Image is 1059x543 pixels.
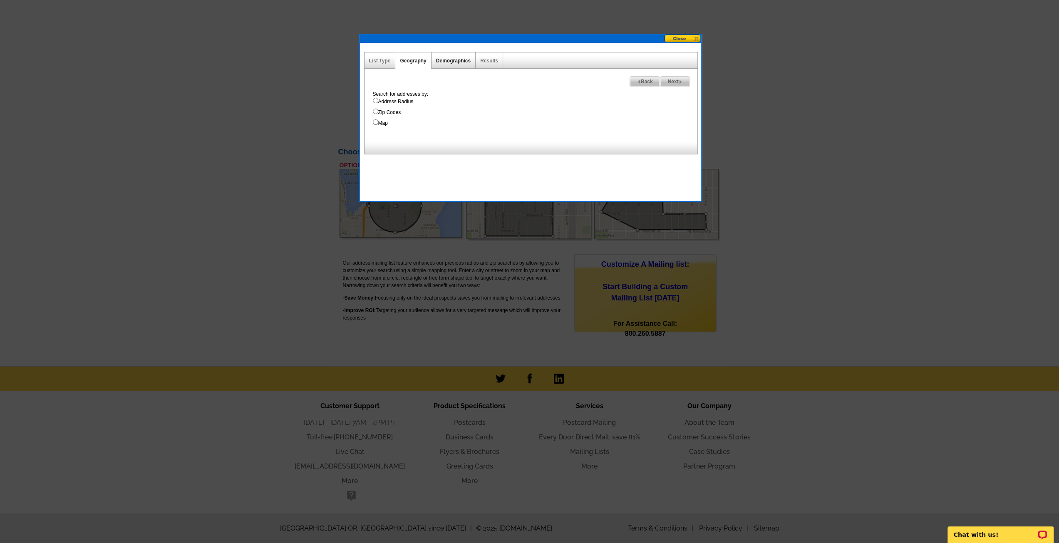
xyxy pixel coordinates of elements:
a: Back [630,76,660,87]
a: Next [660,76,689,87]
span: Next [660,77,689,87]
input: Address Radius [373,98,378,103]
img: button-next-arrow-gray.png [679,80,682,84]
a: Demographics [436,58,471,64]
input: Map [373,119,378,125]
label: Map [373,119,697,127]
input: Zip Codes [373,109,378,114]
label: Zip Codes [373,109,697,116]
a: Geography [400,58,426,64]
img: button-prev-arrow-gray.png [637,80,641,84]
a: List Type [369,58,391,64]
iframe: LiveChat chat widget [942,517,1059,543]
label: Address Radius [373,98,697,105]
span: Back [630,77,660,87]
div: Search for addresses by: [369,90,697,127]
a: Results [480,58,498,64]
